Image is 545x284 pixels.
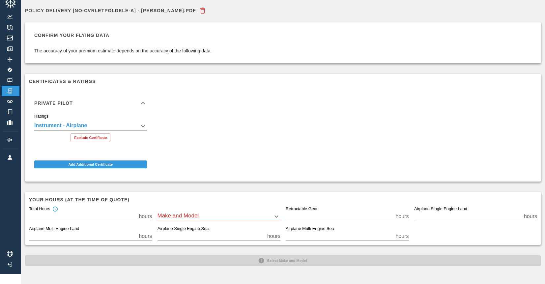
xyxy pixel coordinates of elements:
[139,232,152,240] p: hours
[52,206,58,212] svg: Total hours in fixed-wing aircraft
[29,196,537,203] h6: Your hours (at the time of quote)
[34,32,212,39] h6: Confirm your flying data
[158,226,209,232] label: Airplane Single Engine Sea
[524,213,537,220] p: hours
[34,122,147,131] div: Instrument - Airplane
[34,160,147,168] button: Add Additional Certificate
[29,78,537,85] h6: Certificates & Ratings
[286,206,318,212] label: Retractable Gear
[414,206,467,212] label: Airplane Single Engine Land
[286,226,334,232] label: Airplane Multi Engine Sea
[395,213,409,220] p: hours
[29,114,152,147] div: Private Pilot
[29,206,58,212] div: Total Hours
[395,232,409,240] p: hours
[25,8,196,13] h6: Policy Delivery [NO-CVRLETPOLDELE-A] - [PERSON_NAME].pdf
[34,113,48,119] label: Ratings
[71,133,110,142] button: Exclude Certificate
[139,213,152,220] p: hours
[34,101,73,105] h6: Private Pilot
[267,232,280,240] p: hours
[29,226,79,232] label: Airplane Multi Engine Land
[34,47,212,54] p: The accuracy of your premium estimate depends on the accuracy of the following data.
[29,93,152,114] div: Private Pilot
